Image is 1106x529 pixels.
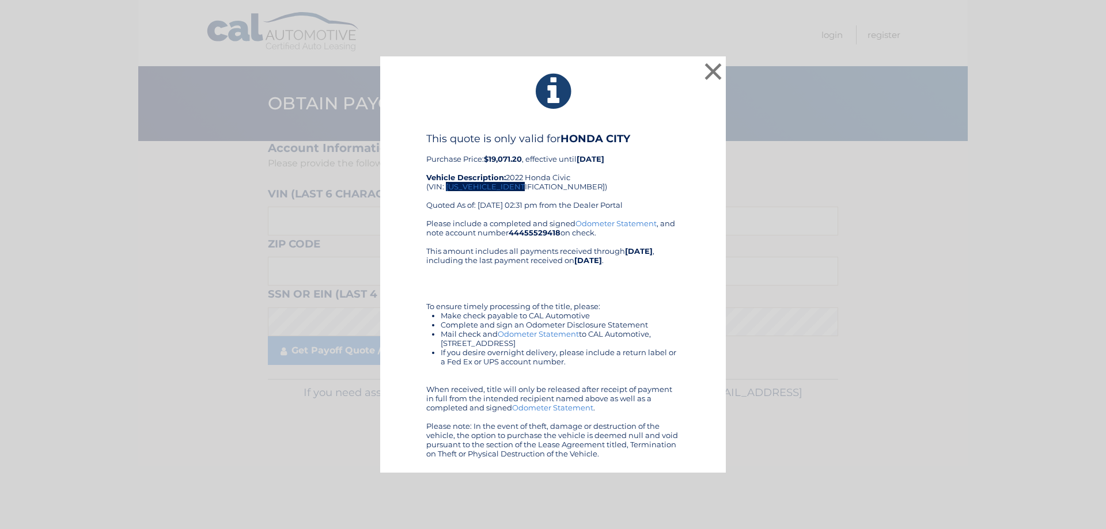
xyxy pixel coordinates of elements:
[484,154,522,163] b: $19,071.20
[441,320,680,329] li: Complete and sign an Odometer Disclosure Statement
[426,132,680,145] h4: This quote is only valid for
[441,329,680,348] li: Mail check and to CAL Automotive, [STREET_ADDRESS]
[574,256,602,265] b: [DATE]
[560,132,630,145] b: HONDA CITY
[426,173,506,182] strong: Vehicle Description:
[575,219,657,228] a: Odometer Statement
[498,329,579,338] a: Odometer Statement
[509,228,560,237] b: 44455529418
[441,311,680,320] li: Make check payable to CAL Automotive
[426,132,680,219] div: Purchase Price: , effective until 2022 Honda Civic (VIN: [US_VEHICLE_IDENTIFICATION_NUMBER]) Quot...
[702,60,725,83] button: ×
[426,219,680,458] div: Please include a completed and signed , and note account number on check. This amount includes al...
[441,348,680,366] li: If you desire overnight delivery, please include a return label or a Fed Ex or UPS account number.
[577,154,604,163] b: [DATE]
[512,403,593,412] a: Odometer Statement
[625,246,653,256] b: [DATE]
